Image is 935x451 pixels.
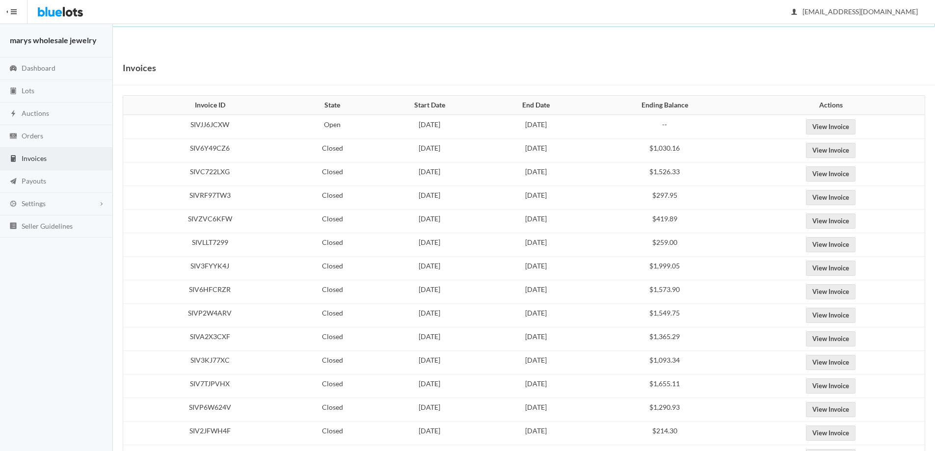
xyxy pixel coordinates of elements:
[8,132,18,141] ion-icon: cash
[485,186,587,210] td: [DATE]
[485,210,587,233] td: [DATE]
[10,35,97,45] strong: marys wholesale jewelry
[806,190,855,205] a: View Invoice
[485,233,587,257] td: [DATE]
[8,109,18,119] ion-icon: flash
[587,139,743,162] td: $1,030.16
[792,7,918,16] span: [EMAIL_ADDRESS][DOMAIN_NAME]
[123,96,291,115] th: Invoice ID
[374,186,485,210] td: [DATE]
[291,257,374,280] td: Closed
[374,374,485,398] td: [DATE]
[123,139,291,162] td: SIV6Y49CZ6
[806,213,855,229] a: View Invoice
[374,96,485,115] th: Start Date
[22,222,73,230] span: Seller Guidelines
[123,115,291,139] td: SIVJJ6JCXW
[22,109,49,117] span: Auctions
[291,233,374,257] td: Closed
[587,304,743,327] td: $1,549.75
[291,162,374,186] td: Closed
[374,139,485,162] td: [DATE]
[22,132,43,140] span: Orders
[123,422,291,445] td: SIV2JFWH4F
[123,186,291,210] td: SIVRF97TW3
[291,210,374,233] td: Closed
[587,280,743,304] td: $1,573.90
[806,331,855,346] a: View Invoice
[291,115,374,139] td: Open
[291,304,374,327] td: Closed
[123,257,291,280] td: SIV3FYYK4J
[291,422,374,445] td: Closed
[806,237,855,252] a: View Invoice
[587,351,743,374] td: $1,093.34
[374,398,485,422] td: [DATE]
[291,186,374,210] td: Closed
[123,374,291,398] td: SIV7TJPVHX
[806,308,855,323] a: View Invoice
[123,280,291,304] td: SIV6HFCRZR
[806,378,855,394] a: View Invoice
[374,115,485,139] td: [DATE]
[485,96,587,115] th: End Date
[587,162,743,186] td: $1,526.33
[806,425,855,441] a: View Invoice
[374,280,485,304] td: [DATE]
[587,96,743,115] th: Ending Balance
[806,355,855,370] a: View Invoice
[8,155,18,164] ion-icon: calculator
[485,374,587,398] td: [DATE]
[374,351,485,374] td: [DATE]
[22,64,55,72] span: Dashboard
[374,162,485,186] td: [DATE]
[743,96,925,115] th: Actions
[374,233,485,257] td: [DATE]
[8,177,18,186] ion-icon: paper plane
[22,86,34,95] span: Lots
[587,398,743,422] td: $1,290.93
[587,210,743,233] td: $419.89
[123,351,291,374] td: SIV3KJ77XC
[22,199,46,208] span: Settings
[806,284,855,299] a: View Invoice
[485,162,587,186] td: [DATE]
[587,115,743,139] td: --
[806,119,855,134] a: View Invoice
[485,115,587,139] td: [DATE]
[291,327,374,351] td: Closed
[806,143,855,158] a: View Invoice
[22,177,46,185] span: Payouts
[485,304,587,327] td: [DATE]
[123,233,291,257] td: SIVLLT7299
[8,222,18,231] ion-icon: list box
[587,422,743,445] td: $214.30
[8,64,18,74] ion-icon: speedometer
[123,327,291,351] td: SIVA2X3CXF
[789,8,799,17] ion-icon: person
[587,327,743,351] td: $1,365.29
[485,280,587,304] td: [DATE]
[374,257,485,280] td: [DATE]
[123,60,156,75] h1: Invoices
[123,398,291,422] td: SIVP6W624V
[123,210,291,233] td: SIVZVC6KFW
[374,327,485,351] td: [DATE]
[291,398,374,422] td: Closed
[374,422,485,445] td: [DATE]
[587,186,743,210] td: $297.95
[374,210,485,233] td: [DATE]
[485,351,587,374] td: [DATE]
[587,374,743,398] td: $1,655.11
[485,422,587,445] td: [DATE]
[806,261,855,276] a: View Invoice
[123,304,291,327] td: SIVP2W4ARV
[374,304,485,327] td: [DATE]
[485,327,587,351] td: [DATE]
[291,96,374,115] th: State
[291,374,374,398] td: Closed
[587,233,743,257] td: $259.00
[485,398,587,422] td: [DATE]
[806,402,855,417] a: View Invoice
[291,351,374,374] td: Closed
